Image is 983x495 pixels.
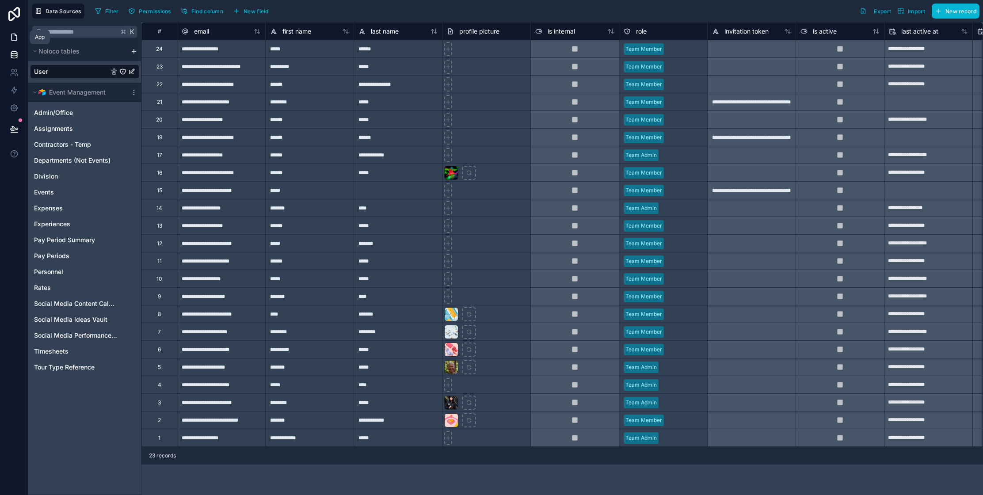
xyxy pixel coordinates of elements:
div: Team Admin [625,204,657,212]
div: Team Member [625,328,662,336]
div: Team Member [625,63,662,71]
span: is active [813,27,837,36]
div: Team Admin [625,363,657,371]
span: invitation token [724,27,769,36]
div: Team Admin [625,151,657,159]
div: App [35,34,45,41]
div: Team Member [625,293,662,301]
span: last name [371,27,399,36]
div: 3 [158,399,161,406]
button: New field [230,4,272,18]
div: 7 [158,328,161,335]
span: Import [908,8,925,15]
div: 12 [157,240,162,247]
div: 2 [158,417,161,424]
div: Team Admin [625,434,657,442]
span: 23 records [149,452,176,459]
div: 4 [158,381,161,388]
div: Team Admin [625,381,657,389]
div: 16 [157,169,162,176]
div: Team Member [625,80,662,88]
button: Data Sources [32,4,84,19]
span: last active at [901,27,938,36]
button: Import [894,4,928,19]
div: 9 [158,293,161,300]
span: role [636,27,647,36]
div: 23 [156,63,163,70]
div: 21 [157,99,162,106]
span: Export [874,8,891,15]
span: New record [945,8,976,15]
div: 8 [158,311,161,318]
div: 24 [156,46,163,53]
div: 19 [157,134,162,141]
span: Find column [191,8,223,15]
span: Filter [105,8,119,15]
div: 1 [158,434,160,442]
button: Permissions [125,4,174,18]
span: email [194,27,209,36]
div: Team Admin [625,399,657,407]
div: Team Member [625,187,662,194]
a: New record [928,4,979,19]
div: Team Member [625,116,662,124]
div: # [149,28,170,34]
div: Team Member [625,310,662,318]
button: Export [857,4,894,19]
span: New field [244,8,269,15]
div: 10 [156,275,162,282]
div: 17 [157,152,162,159]
div: 14 [156,205,162,212]
div: Team Member [625,169,662,177]
span: profile picture [459,27,499,36]
div: 13 [157,222,162,229]
div: Team Member [625,346,662,354]
div: 15 [157,187,162,194]
div: Team Member [625,222,662,230]
a: Permissions [125,4,177,18]
div: 5 [158,364,161,371]
span: Permissions [139,8,171,15]
span: is internal [548,27,575,36]
div: 20 [156,116,163,123]
div: Team Member [625,45,662,53]
div: Team Member [625,416,662,424]
div: 6 [158,346,161,353]
div: 22 [156,81,163,88]
button: Find column [178,4,226,18]
div: Team Member [625,133,662,141]
span: Data Sources [46,8,81,15]
span: first name [282,27,311,36]
button: Filter [91,4,122,18]
div: Team Member [625,240,662,247]
div: Team Member [625,98,662,106]
span: K [129,29,135,35]
button: New record [932,4,979,19]
div: Team Member [625,275,662,283]
div: 11 [157,258,162,265]
div: Team Member [625,257,662,265]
